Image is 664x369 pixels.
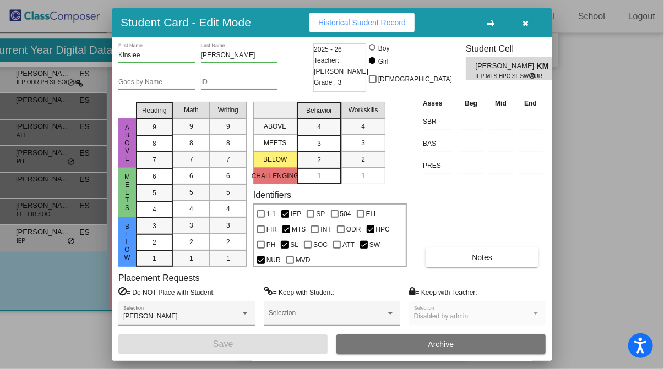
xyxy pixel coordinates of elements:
span: 6 [189,171,193,181]
span: 9 [153,122,156,132]
span: FIR [266,223,277,236]
th: Beg [456,97,486,109]
button: Notes [426,247,538,267]
span: 4 [317,122,321,132]
button: Save [118,334,328,354]
span: INT [320,223,331,236]
span: IEP [291,207,301,221]
span: 5 [153,188,156,198]
span: [PERSON_NAME] [476,60,537,72]
span: Notes [472,253,492,262]
span: 2 [153,238,156,247]
span: 1 [361,171,365,181]
label: = Keep with Student: [264,287,334,298]
span: SOC [313,238,328,251]
span: 3 [153,221,156,231]
th: End [515,97,546,109]
span: NUR [266,254,281,267]
span: SW [369,238,380,251]
span: 3 [226,221,230,230]
span: 2 [189,237,193,247]
span: 7 [189,155,193,164]
span: PH [266,238,276,251]
span: Save [213,339,233,349]
span: SP [316,207,325,221]
span: 4 [361,122,365,131]
span: 9 [189,122,193,131]
span: 3 [189,221,193,230]
span: 5 [226,188,230,197]
span: HPC [376,223,390,236]
span: [PERSON_NAME] [123,312,178,320]
div: Girl [378,57,389,67]
span: MTS [292,223,306,236]
input: assessment [423,113,453,130]
span: 6 [153,172,156,181]
span: 1 [226,254,230,263]
input: assessment [423,157,453,174]
span: Workskills [349,105,378,115]
button: Archive [336,334,546,354]
span: MVD [296,254,311,267]
span: Below [122,223,132,261]
span: Meets [122,173,132,212]
span: 8 [189,138,193,148]
span: Archive [428,340,454,349]
span: 9 [226,122,230,131]
span: 6 [226,171,230,181]
span: 2025 - 26 [314,44,342,55]
span: 3 [361,138,365,148]
span: Teacher: [PERSON_NAME] [314,55,368,77]
button: Historical Student Record [309,13,415,32]
input: assessment [423,135,453,152]
span: 1 [317,171,321,181]
th: Mid [486,97,515,109]
span: ODR [346,223,361,236]
span: [DEMOGRAPHIC_DATA] [378,73,452,86]
span: ATT [342,238,355,251]
label: Identifiers [253,190,291,200]
span: Math [184,105,199,115]
span: 5 [189,188,193,197]
th: Asses [420,97,456,109]
label: = Keep with Teacher: [409,287,477,298]
span: 3 [317,139,321,148]
span: 1 [153,254,156,263]
span: 4 [189,204,193,214]
span: Historical Student Record [318,18,406,27]
span: Writing [218,105,238,115]
input: goes by name [118,79,195,86]
span: 4 [153,205,156,214]
label: = Do NOT Place with Student: [118,287,215,298]
label: Placement Requests [118,273,200,283]
span: 2 [361,155,365,164]
span: Grade : 3 [314,77,341,88]
span: Disabled by admin [414,312,469,320]
span: above [122,124,132,162]
span: 8 [153,139,156,148]
span: SL [290,238,298,251]
h3: Student Cell [466,43,562,54]
span: 8 [226,138,230,148]
span: 2 [317,155,321,165]
span: 7 [153,155,156,165]
span: 4 [226,204,230,214]
span: Behavior [306,106,332,115]
span: ELL [366,207,378,221]
span: 2 [226,237,230,247]
span: IEP MTS HPC SL SW NUR [476,72,529,80]
span: 1 [189,254,193,263]
h3: Student Card - Edit Mode [121,15,251,29]
span: Reading [142,106,167,115]
div: Boy [378,43,390,53]
span: 1-1 [266,207,276,221]
span: 504 [340,207,351,221]
span: 7 [226,155,230,164]
span: KM [537,60,552,72]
